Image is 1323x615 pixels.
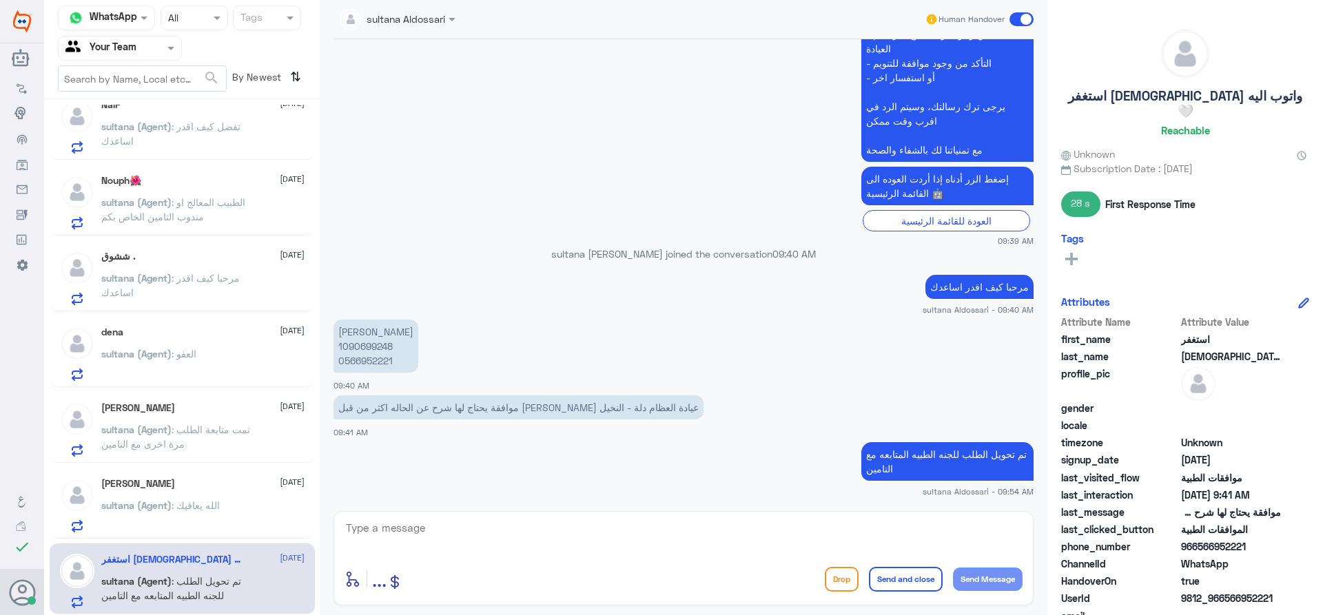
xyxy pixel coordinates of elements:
[953,567,1023,591] button: Send Message
[14,539,30,555] i: check
[998,235,1034,247] span: 09:39 AM
[203,67,220,90] button: search
[1181,418,1281,432] span: null
[1181,401,1281,415] span: null
[9,579,35,605] button: Avatar
[60,402,94,437] img: defaultAdmin.png
[59,66,226,91] input: Search by Name, Local etc…
[1061,295,1110,308] h6: Attributes
[1061,488,1178,502] span: last_interaction
[101,424,172,435] span: sultana (Agent)
[227,65,285,93] span: By Newest
[280,324,305,337] span: [DATE]
[1061,366,1178,398] span: profile_pic
[1181,488,1281,502] span: 2025-08-12T06:41:45.564Z
[65,38,86,59] img: yourTeam.svg
[1181,522,1281,536] span: الموافقات الطبية
[1181,539,1281,554] span: 966566952221
[1061,522,1178,536] span: last_clicked_button
[172,499,220,511] span: : الله يعافيك
[1181,332,1281,346] span: استغفر
[923,486,1034,497] span: sultana Aldossari - 09:54 AM
[1061,556,1178,571] span: ChannelId
[101,554,244,565] h5: استغفر الله واتوب اليه 🤍
[280,249,305,261] span: [DATE]
[101,348,172,359] span: sultana (Agent)
[101,478,175,490] h5: Rob’s
[372,563,387,594] button: ...
[101,575,172,587] span: sultana (Agent)
[101,251,136,262] h5: ششوق .
[334,320,418,373] p: 12/8/2025, 9:40 AM
[1061,574,1178,588] span: HandoverOn
[1181,452,1281,467] span: 2025-08-12T06:39:28.25Z
[1105,197,1196,211] span: First Response Time
[101,196,172,208] span: sultana (Agent)
[1061,349,1178,364] span: last_name
[863,210,1030,231] div: العودة للقائمة الرئيسية
[334,247,1034,261] p: sultana [PERSON_NAME] joined the conversation
[372,566,387,591] span: ...
[1061,505,1178,519] span: last_message
[1181,470,1281,485] span: موافقات الطبية
[1162,30,1209,77] img: defaultAdmin.png
[172,348,196,359] span: : العفو
[65,8,86,28] img: whatsapp.png
[861,442,1034,481] p: 12/8/2025, 9:54 AM
[1061,88,1309,119] h5: استغفر [DEMOGRAPHIC_DATA] واتوب اليه 🤍
[1161,124,1210,136] h6: Reachable
[772,248,816,260] span: 09:40 AM
[60,554,94,588] img: defaultAdmin.png
[1061,147,1115,161] span: Unknown
[1061,435,1178,450] span: timezone
[280,552,305,564] span: [DATE]
[334,395,704,419] p: 12/8/2025, 9:41 AM
[869,567,943,592] button: Send and close
[101,121,172,132] span: sultana (Agent)
[1181,574,1281,588] span: true
[101,326,123,338] h5: dena
[101,402,175,414] h5: ايمن بن سعود
[923,304,1034,315] span: sultana Aldossari - 09:40 AM
[280,400,305,413] span: [DATE]
[1061,332,1178,346] span: first_name
[101,196,245,222] span: : الطبيب المعالج او مندوب التامين الخاص بكم
[1061,452,1178,467] span: signup_date
[1061,401,1178,415] span: gender
[1061,191,1100,216] span: 28 s
[101,499,172,511] span: sultana (Agent)
[825,567,859,592] button: Drop
[60,99,94,134] img: defaultAdmin.png
[1181,315,1281,329] span: Attribute Value
[60,175,94,209] img: defaultAdmin.png
[1181,591,1281,605] span: 9812_966566952221
[101,575,241,601] span: : تم تحويل الطلب للجنه الطبيه المتابعه مع التامين
[939,13,1005,25] span: Human Handover
[1061,539,1178,554] span: phone_number
[1181,505,1281,519] span: موافقة يحتاج لها شرح عن الحاله اكثر من قبل الدكتور ياسر عبدو ف عيادة العظام دلة - النخيل
[60,251,94,285] img: defaultAdmin.png
[1061,315,1178,329] span: Attribute Name
[334,381,369,390] span: 09:40 AM
[60,326,94,361] img: defaultAdmin.png
[280,173,305,185] span: [DATE]
[1061,591,1178,605] span: UserId
[925,275,1034,299] p: 12/8/2025, 9:40 AM
[334,428,368,437] span: 09:41 AM
[203,70,220,86] span: search
[1061,232,1084,244] h6: Tags
[280,476,305,488] span: [DATE]
[861,167,1034,205] p: 12/8/2025, 9:39 AM
[1061,418,1178,432] span: locale
[1061,161,1309,176] span: Subscription Date : [DATE]
[1181,435,1281,450] span: Unknown
[101,424,250,450] span: : تمت متابعة الطلب مرة اخرى مع التامين
[1181,556,1281,571] span: 2
[1181,349,1281,364] span: الله واتوب اليه 🤍
[290,65,301,88] i: ⇅
[13,10,31,32] img: Widebot Logo
[1061,470,1178,485] span: last_visited_flow
[101,272,172,284] span: sultana (Agent)
[101,99,120,111] h5: NaiF
[60,478,94,512] img: defaultAdmin.png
